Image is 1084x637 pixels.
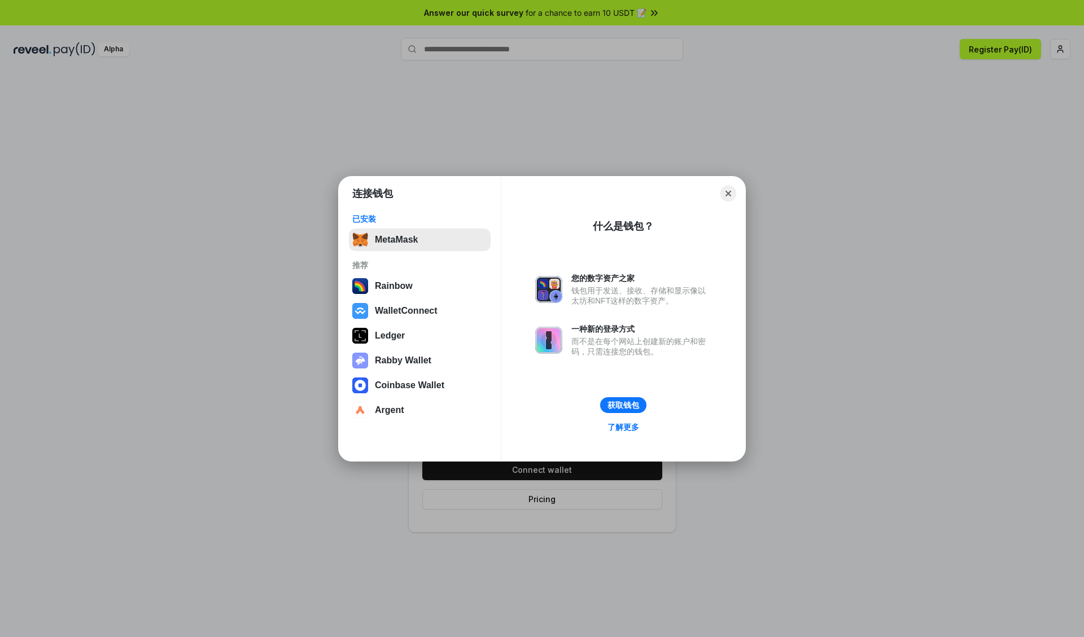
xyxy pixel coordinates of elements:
[593,219,654,233] div: 什么是钱包？
[571,285,711,306] div: 钱包用于发送、接收、存储和显示像以太坊和NFT这样的数字资产。
[352,187,393,200] h1: 连接钱包
[352,214,487,224] div: 已安装
[352,328,368,344] img: svg+xml,%3Csvg%20xmlns%3D%22http%3A%2F%2Fwww.w3.org%2F2000%2Fsvg%22%20width%3D%2228%22%20height%3...
[375,306,438,316] div: WalletConnect
[352,232,368,248] img: svg+xml,%3Csvg%20fill%3D%22none%22%20height%3D%2233%22%20viewBox%3D%220%200%2035%2033%22%20width%...
[375,281,413,291] div: Rainbow
[607,422,639,432] div: 了解更多
[352,278,368,294] img: svg+xml,%3Csvg%20width%3D%22120%22%20height%3D%22120%22%20viewBox%3D%220%200%20120%20120%22%20fil...
[375,235,418,245] div: MetaMask
[571,324,711,334] div: 一种新的登录方式
[349,229,491,251] button: MetaMask
[535,327,562,354] img: svg+xml,%3Csvg%20xmlns%3D%22http%3A%2F%2Fwww.w3.org%2F2000%2Fsvg%22%20fill%3D%22none%22%20viewBox...
[349,349,491,372] button: Rabby Wallet
[607,400,639,410] div: 获取钱包
[571,273,711,283] div: 您的数字资产之家
[375,331,405,341] div: Ledger
[352,260,487,270] div: 推荐
[349,324,491,347] button: Ledger
[375,405,404,415] div: Argent
[352,353,368,368] img: svg+xml,%3Csvg%20xmlns%3D%22http%3A%2F%2Fwww.w3.org%2F2000%2Fsvg%22%20fill%3D%22none%22%20viewBox...
[349,275,491,297] button: Rainbow
[352,377,368,393] img: svg+xml,%3Csvg%20width%3D%2228%22%20height%3D%2228%22%20viewBox%3D%220%200%2028%2028%22%20fill%3D...
[720,186,736,201] button: Close
[352,402,368,418] img: svg+xml,%3Csvg%20width%3D%2228%22%20height%3D%2228%22%20viewBox%3D%220%200%2028%2028%22%20fill%3D...
[601,420,646,434] a: 了解更多
[349,374,491,397] button: Coinbase Wallet
[349,399,491,421] button: Argent
[375,355,431,366] div: Rabby Wallet
[571,336,711,357] div: 而不是在每个网站上创建新的账户和密码，只需连接您的钱包。
[535,276,562,303] img: svg+xml,%3Csvg%20xmlns%3D%22http%3A%2F%2Fwww.w3.org%2F2000%2Fsvg%22%20fill%3D%22none%22%20viewBox...
[375,380,444,390] div: Coinbase Wallet
[600,397,646,413] button: 获取钱包
[352,303,368,319] img: svg+xml,%3Csvg%20width%3D%2228%22%20height%3D%2228%22%20viewBox%3D%220%200%2028%2028%22%20fill%3D...
[349,300,491,322] button: WalletConnect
